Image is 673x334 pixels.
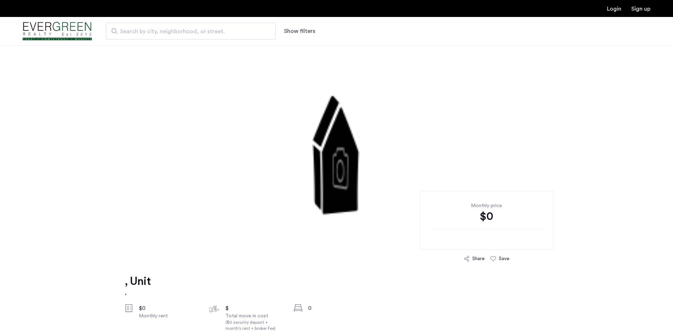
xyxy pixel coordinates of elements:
a: Login [607,6,621,12]
span: Search by city, neighborhood, or street. [120,27,256,36]
div: $0 [431,209,542,223]
div: Share [472,255,485,262]
div: $ [225,304,285,312]
h2: , [125,288,150,297]
button: Show or hide filters [284,27,315,35]
div: ($0 security deposit + month's rent + broker Fee) [225,320,285,332]
div: 0 [308,304,367,312]
img: logo [23,18,92,45]
h1: , Unit [125,274,150,288]
input: Apartment Search [106,23,276,40]
div: Total move in cost [225,312,285,332]
a: Registration [631,6,650,12]
div: Monthly price [431,202,542,209]
div: Monthly rent [139,312,198,320]
img: 2.gif [121,45,552,257]
div: Save [499,255,509,262]
div: $0 [139,304,198,312]
a: , Unit, [125,274,150,297]
a: Cazamio Logo [23,18,92,45]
